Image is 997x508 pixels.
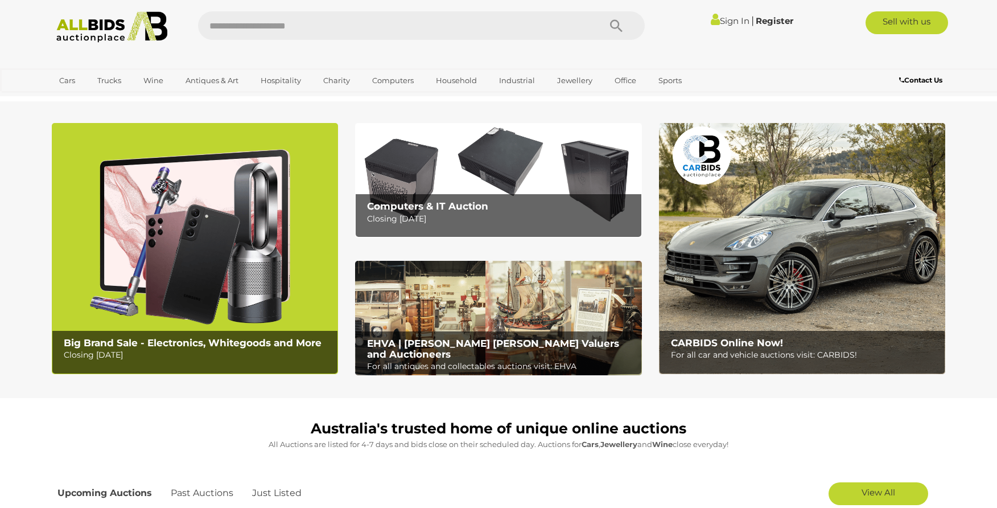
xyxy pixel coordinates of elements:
[607,71,644,90] a: Office
[367,359,635,374] p: For all antiques and collectables auctions visit: EHVA
[659,123,945,374] img: CARBIDS Online Now!
[652,440,673,449] strong: Wine
[862,487,895,498] span: View All
[659,123,945,374] a: CARBIDS Online Now! CARBIDS Online Now! For all car and vehicle auctions visit: CARBIDS!
[50,11,174,43] img: Allbids.com.au
[178,71,246,90] a: Antiques & Art
[671,337,783,349] b: CARBIDS Online Now!
[57,421,940,437] h1: Australia's trusted home of unique online auctions
[316,71,357,90] a: Charity
[90,71,129,90] a: Trucks
[711,15,749,26] a: Sign In
[367,212,635,226] p: Closing [DATE]
[136,71,171,90] a: Wine
[355,123,641,237] img: Computers & IT Auction
[64,337,322,349] b: Big Brand Sale - Electronics, Whitegoods and More
[899,76,942,84] b: Contact Us
[52,123,338,374] img: Big Brand Sale - Electronics, Whitegoods and More
[600,440,637,449] strong: Jewellery
[651,71,689,90] a: Sports
[429,71,484,90] a: Household
[52,71,83,90] a: Cars
[588,11,645,40] button: Search
[671,348,939,362] p: For all car and vehicle auctions visit: CARBIDS!
[52,123,338,374] a: Big Brand Sale - Electronics, Whitegoods and More Big Brand Sale - Electronics, Whitegoods and Mo...
[367,338,619,360] b: EHVA | [PERSON_NAME] [PERSON_NAME] Valuers and Auctioneers
[751,14,754,27] span: |
[355,261,641,376] a: EHVA | Evans Hastings Valuers and Auctioneers EHVA | [PERSON_NAME] [PERSON_NAME] Valuers and Auct...
[355,123,641,237] a: Computers & IT Auction Computers & IT Auction Closing [DATE]
[365,71,421,90] a: Computers
[829,482,928,505] a: View All
[756,15,793,26] a: Register
[253,71,308,90] a: Hospitality
[550,71,600,90] a: Jewellery
[582,440,599,449] strong: Cars
[367,200,488,212] b: Computers & IT Auction
[355,261,641,376] img: EHVA | Evans Hastings Valuers and Auctioneers
[866,11,948,34] a: Sell with us
[64,348,332,362] p: Closing [DATE]
[899,74,945,87] a: Contact Us
[52,90,147,109] a: [GEOGRAPHIC_DATA]
[492,71,542,90] a: Industrial
[57,438,940,451] p: All Auctions are listed for 4-7 days and bids close on their scheduled day. Auctions for , and cl...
